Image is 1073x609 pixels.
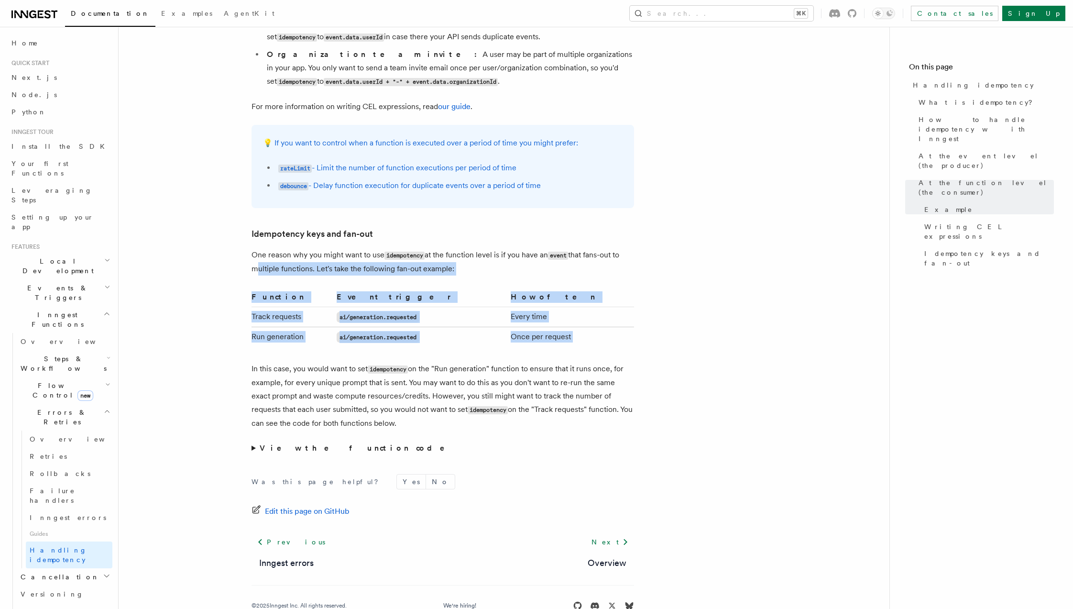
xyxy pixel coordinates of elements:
[507,291,634,307] th: How often
[267,50,482,59] strong: Organization team invite:
[8,155,112,182] a: Your first Functions
[384,252,425,260] code: idempotency
[277,33,317,42] code: idempotency
[8,59,49,67] span: Quick start
[794,9,808,18] kbd: ⌘K
[30,514,106,521] span: Inngest errors
[11,74,57,81] span: Next.js
[913,80,1034,90] span: Handling idempotency
[17,381,105,400] span: Flow Control
[919,151,1054,170] span: At the event level (the producer)
[924,205,973,214] span: Example
[924,222,1054,241] span: Writing CEL expressions
[259,556,314,570] a: Inngest errors
[920,245,1054,272] a: Idempotency keys and fan-out
[324,33,384,42] code: event.data.userId
[30,453,67,460] span: Retries
[8,310,103,329] span: Inngest Functions
[8,279,112,306] button: Events & Triggers
[275,179,623,193] li: - Delay function execution for duplicate events over a period of time
[264,48,634,89] li: A user may be part of multiple organizations in your app. You only want to send a team invite ema...
[872,8,895,19] button: Toggle dark mode
[507,307,634,327] td: Every time
[26,509,112,526] a: Inngest errors
[11,187,92,204] span: Leveraging Steps
[8,256,104,276] span: Local Development
[909,77,1054,94] a: Handling idempotency
[426,475,455,489] button: No
[17,377,112,404] button: Flow Controlnew
[77,390,93,401] span: new
[21,590,84,598] span: Versioning
[17,572,99,582] span: Cancellation
[919,98,1039,107] span: What is idempotency?
[337,332,419,343] code: ai/generation.requested
[30,470,90,477] span: Rollbacks
[324,78,498,86] code: event.data.userId + "-" + event.data.organizationId
[21,338,119,345] span: Overview
[252,505,350,518] a: Edit this page on GitHub
[224,10,274,17] span: AgentKit
[26,465,112,482] a: Rollbacks
[252,477,385,487] p: Was this page helpful?
[468,406,508,414] code: idempotency
[65,3,155,27] a: Documentation
[920,201,1054,218] a: Example
[8,138,112,155] a: Install the SDK
[337,312,419,322] code: ai/generation.requested
[911,6,998,21] a: Contact sales
[548,252,568,260] code: event
[8,86,112,103] a: Node.js
[17,586,112,603] a: Versioning
[26,482,112,509] a: Failure handlers
[278,181,308,190] a: debounce
[278,163,312,172] a: rateLimit
[8,283,104,302] span: Events & Triggers
[17,354,107,373] span: Steps & Workflows
[264,17,634,44] li: You only want to send a welcome email once per user, so you'd set to in case there your API sends...
[915,174,1054,201] a: At the function level (the consumer)
[278,165,312,173] code: rateLimit
[8,128,54,136] span: Inngest tour
[252,248,634,276] p: One reason why you might want to use at the function level is if you have an that fans-out to mul...
[252,291,333,307] th: Function
[218,3,280,26] a: AgentKit
[8,306,112,333] button: Inngest Functions
[8,103,112,121] a: Python
[8,182,112,209] a: Leveraging Steps
[588,556,626,570] a: Overview
[8,69,112,86] a: Next.js
[260,443,458,453] strong: View the function code
[915,94,1054,111] a: What is idempotency?
[278,182,308,190] code: debounce
[8,34,112,52] a: Home
[26,448,112,465] a: Retries
[252,442,634,455] summary: View the function code
[397,475,426,489] button: Yes
[26,431,112,448] a: Overview
[17,333,112,350] a: Overview
[17,404,112,431] button: Errors & Retries
[919,178,1054,197] span: At the function level (the consumer)
[11,160,68,177] span: Your first Functions
[17,431,112,568] div: Errors & Retries
[920,218,1054,245] a: Writing CEL expressions
[8,209,112,235] a: Setting up your app
[71,10,150,17] span: Documentation
[252,533,330,551] a: Previous
[26,542,112,568] a: Handling idempotency
[17,568,112,586] button: Cancellation
[30,435,128,443] span: Overview
[11,213,94,231] span: Setting up your app
[265,505,350,518] span: Edit this page on GitHub
[17,350,112,377] button: Steps & Workflows
[26,526,112,542] span: Guides
[919,115,1054,144] span: How to handle idempotency with Inngest
[30,487,75,504] span: Failure handlers
[161,10,212,17] span: Examples
[8,243,40,251] span: Features
[11,143,110,150] span: Install the SDK
[8,253,112,279] button: Local Development
[368,365,408,374] code: idempotency
[11,38,38,48] span: Home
